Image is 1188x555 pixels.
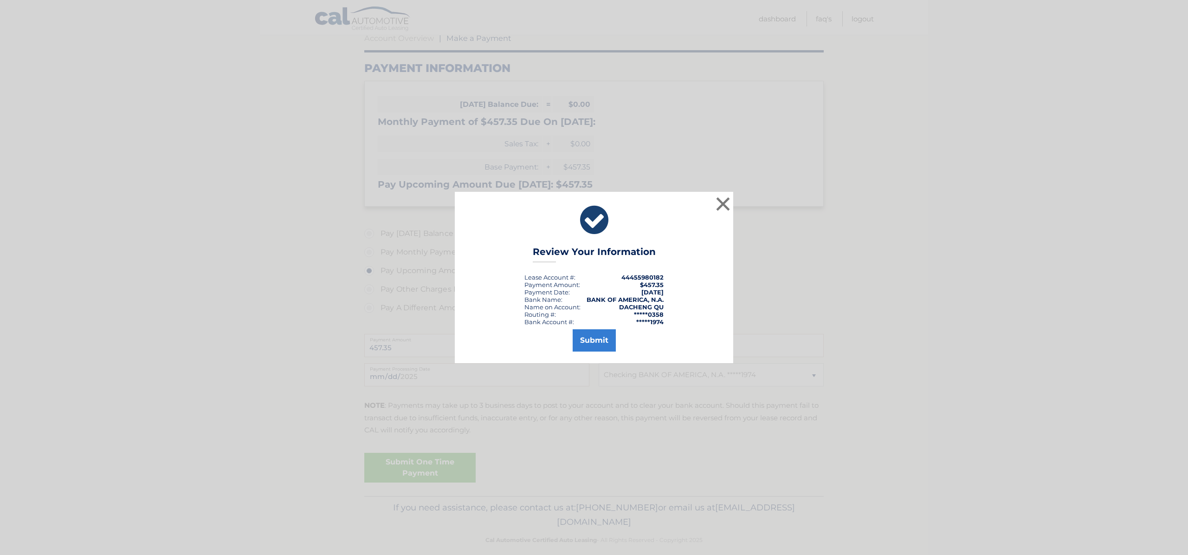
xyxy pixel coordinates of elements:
[524,296,562,303] div: Bank Name:
[714,195,732,213] button: ×
[524,274,575,281] div: Lease Account #:
[524,303,581,311] div: Name on Account:
[524,288,570,296] div: :
[524,288,568,296] span: Payment Date
[641,288,664,296] span: [DATE]
[524,318,574,326] div: Bank Account #:
[533,246,656,262] h3: Review Your Information
[619,303,664,311] strong: DACHENG QU
[621,274,664,281] strong: 44455980182
[587,296,664,303] strong: BANK OF AMERICA, N.A.
[640,281,664,288] span: $457.35
[573,329,616,352] button: Submit
[524,311,556,318] div: Routing #:
[524,281,580,288] div: Payment Amount:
